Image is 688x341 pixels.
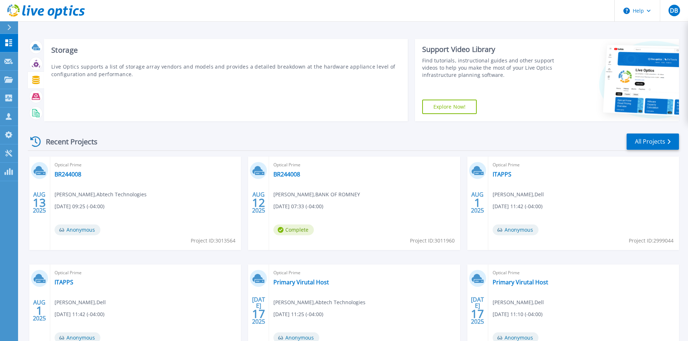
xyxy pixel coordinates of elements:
a: Primary Virutal Host [493,279,548,286]
a: All Projects [627,134,679,150]
a: ITAPPS [55,279,73,286]
span: [DATE] 11:42 (-04:00) [493,202,542,210]
div: Support Video Library [422,45,557,54]
span: Optical Prime [273,161,455,169]
a: ITAPPS [493,171,511,178]
div: [DATE] 2025 [252,297,265,324]
span: Optical Prime [55,269,237,277]
div: AUG 2025 [33,189,46,216]
span: [PERSON_NAME] , Dell [55,298,106,306]
span: 1 [474,200,481,206]
a: BR244008 [55,171,81,178]
span: Project ID: 2999044 [629,237,674,245]
span: Project ID: 3013564 [191,237,235,245]
span: Anonymous [493,224,538,235]
span: Optical Prime [493,269,675,277]
span: Optical Prime [273,269,455,277]
span: Optical Prime [493,161,675,169]
span: [DATE] 11:42 (-04:00) [55,310,104,318]
span: [DATE] 11:25 (-04:00) [273,310,323,318]
div: AUG 2025 [33,297,46,324]
span: 13 [33,200,46,206]
div: Recent Projects [28,133,107,150]
a: Primary Virutal Host [273,279,329,286]
span: 1 [36,307,43,314]
a: BR244008 [273,171,300,178]
span: [DATE] 11:10 (-04:00) [493,310,542,318]
span: [PERSON_NAME] , Abtech Technologies [273,298,365,306]
span: 12 [252,200,265,206]
p: Live Optics supports a list of storage array vendors and models and provides a detailed breakdown... [51,63,401,78]
div: Find tutorials, instructional guides and other support videos to help you make the most of your L... [422,57,557,79]
h3: Storage [51,46,401,54]
div: [DATE] 2025 [471,297,484,324]
span: [PERSON_NAME] , Dell [493,298,544,306]
span: 17 [252,311,265,317]
span: Project ID: 3011960 [410,237,455,245]
span: Anonymous [55,224,100,235]
div: AUG 2025 [471,189,484,216]
span: [PERSON_NAME] , BANK OF ROMNEY [273,191,360,198]
span: Optical Prime [55,161,237,169]
span: [DATE] 07:33 (-04:00) [273,202,323,210]
span: [PERSON_NAME] , Abtech Technologies [55,191,147,198]
a: Explore Now! [422,100,477,114]
span: [PERSON_NAME] , Dell [493,191,544,198]
span: [DATE] 09:25 (-04:00) [55,202,104,210]
div: AUG 2025 [252,189,265,216]
span: DB [670,8,678,13]
span: 17 [471,311,484,317]
span: Complete [273,224,314,235]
